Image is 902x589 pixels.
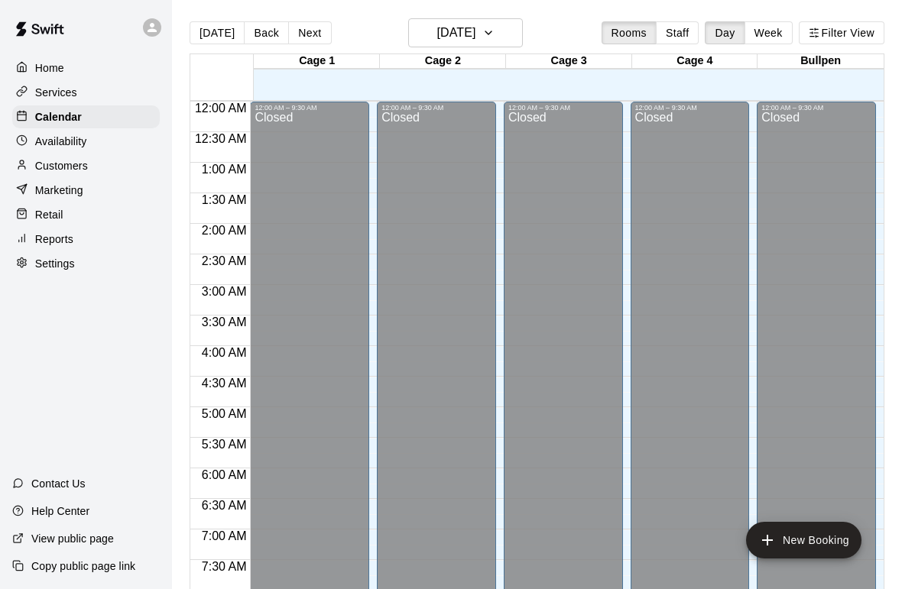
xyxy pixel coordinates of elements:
[198,377,251,390] span: 4:30 AM
[288,21,331,44] button: Next
[745,21,793,44] button: Week
[35,134,87,149] p: Availability
[35,231,73,247] p: Reports
[198,438,251,451] span: 5:30 AM
[508,104,618,112] div: 12:00 AM – 9:30 AM
[35,109,82,125] p: Calendar
[31,476,86,491] p: Contact Us
[705,21,745,44] button: Day
[31,503,89,519] p: Help Center
[12,179,160,202] a: Marketing
[12,154,160,177] a: Customers
[12,228,160,251] a: Reports
[255,104,365,112] div: 12:00 AM – 9:30 AM
[198,224,251,237] span: 2:00 AM
[198,163,251,176] span: 1:00 AM
[746,522,861,558] button: add
[12,81,160,104] a: Services
[198,499,251,512] span: 6:30 AM
[198,346,251,359] span: 4:00 AM
[12,57,160,79] a: Home
[799,21,884,44] button: Filter View
[190,21,245,44] button: [DATE]
[198,254,251,267] span: 2:30 AM
[198,193,251,206] span: 1:30 AM
[198,529,251,542] span: 7:00 AM
[198,316,251,328] span: 3:30 AM
[35,183,83,198] p: Marketing
[35,85,77,100] p: Services
[632,54,758,69] div: Cage 4
[254,54,380,69] div: Cage 1
[381,104,492,112] div: 12:00 AM – 9:30 AM
[380,54,506,69] div: Cage 2
[761,104,871,112] div: 12:00 AM – 9:30 AM
[198,468,251,481] span: 6:00 AM
[408,18,523,47] button: [DATE]
[198,560,251,573] span: 7:30 AM
[506,54,632,69] div: Cage 3
[198,407,251,420] span: 5:00 AM
[198,285,251,298] span: 3:00 AM
[656,21,699,44] button: Staff
[31,558,135,574] p: Copy public page link
[436,22,475,44] h6: [DATE]
[12,130,160,153] a: Availability
[31,531,114,546] p: View public page
[12,252,160,275] a: Settings
[244,21,289,44] button: Back
[35,256,75,271] p: Settings
[12,203,160,226] a: Retail
[602,21,657,44] button: Rooms
[191,102,251,115] span: 12:00 AM
[35,60,64,76] p: Home
[35,158,88,173] p: Customers
[758,54,884,69] div: Bullpen
[191,132,251,145] span: 12:30 AM
[35,207,63,222] p: Retail
[635,104,745,112] div: 12:00 AM – 9:30 AM
[12,105,160,128] a: Calendar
